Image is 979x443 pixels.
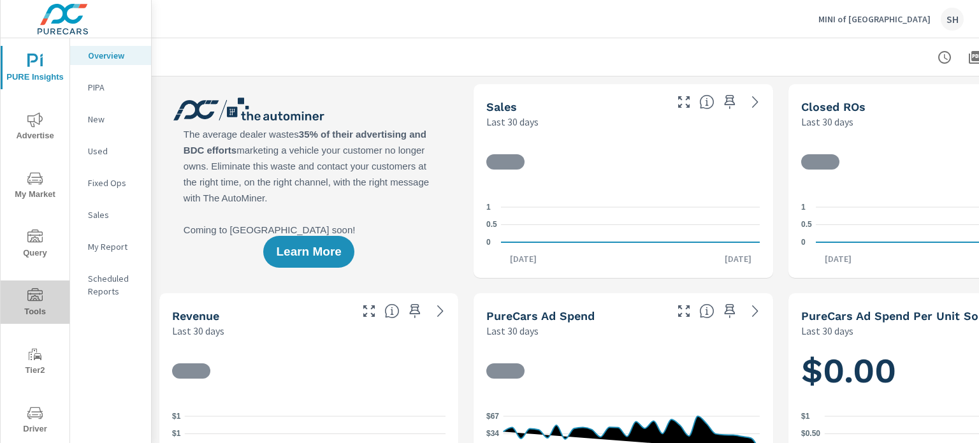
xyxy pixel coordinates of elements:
[70,142,151,161] div: Used
[699,94,714,110] span: Number of vehicles sold by the dealership over the selected date range. [Source: This data is sou...
[4,405,66,437] span: Driver
[486,114,539,129] p: Last 30 days
[674,301,694,321] button: Make Fullscreen
[699,303,714,319] span: Total cost of media for all PureCars channels for the selected dealership group over the selected...
[88,240,141,253] p: My Report
[801,221,812,229] text: 0.5
[88,177,141,189] p: Fixed Ops
[486,203,491,212] text: 1
[172,430,181,439] text: $1
[745,92,765,112] a: See more details in report
[70,46,151,65] div: Overview
[4,229,66,261] span: Query
[486,100,517,113] h5: Sales
[70,78,151,97] div: PIPA
[486,309,595,323] h5: PureCars Ad Spend
[172,309,219,323] h5: Revenue
[4,54,66,85] span: PURE Insights
[88,272,141,298] p: Scheduled Reports
[384,303,400,319] span: Total sales revenue over the selected date range. [Source: This data is sourced from the dealer’s...
[801,114,853,129] p: Last 30 days
[720,92,740,112] span: Save this to your personalized report
[70,205,151,224] div: Sales
[70,173,151,192] div: Fixed Ops
[486,238,491,247] text: 0
[4,112,66,143] span: Advertise
[720,301,740,321] span: Save this to your personalized report
[88,81,141,94] p: PIPA
[70,110,151,129] div: New
[88,113,141,126] p: New
[501,252,546,265] p: [DATE]
[941,8,964,31] div: SH
[405,301,425,321] span: Save this to your personalized report
[818,13,931,25] p: MINI of [GEOGRAPHIC_DATA]
[716,252,760,265] p: [DATE]
[801,100,866,113] h5: Closed ROs
[276,246,341,258] span: Learn More
[4,171,66,202] span: My Market
[172,412,181,421] text: $1
[359,301,379,321] button: Make Fullscreen
[816,252,860,265] p: [DATE]
[88,208,141,221] p: Sales
[801,323,853,338] p: Last 30 days
[745,301,765,321] a: See more details in report
[801,412,810,421] text: $1
[486,412,499,421] text: $67
[88,145,141,157] p: Used
[486,221,497,229] text: 0.5
[674,92,694,112] button: Make Fullscreen
[4,347,66,378] span: Tier2
[263,236,354,268] button: Learn More
[430,301,451,321] a: See more details in report
[70,237,151,256] div: My Report
[4,288,66,319] span: Tools
[172,323,224,338] p: Last 30 days
[486,323,539,338] p: Last 30 days
[801,203,806,212] text: 1
[801,238,806,247] text: 0
[88,49,141,62] p: Overview
[70,269,151,301] div: Scheduled Reports
[486,430,499,439] text: $34
[801,430,820,439] text: $0.50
